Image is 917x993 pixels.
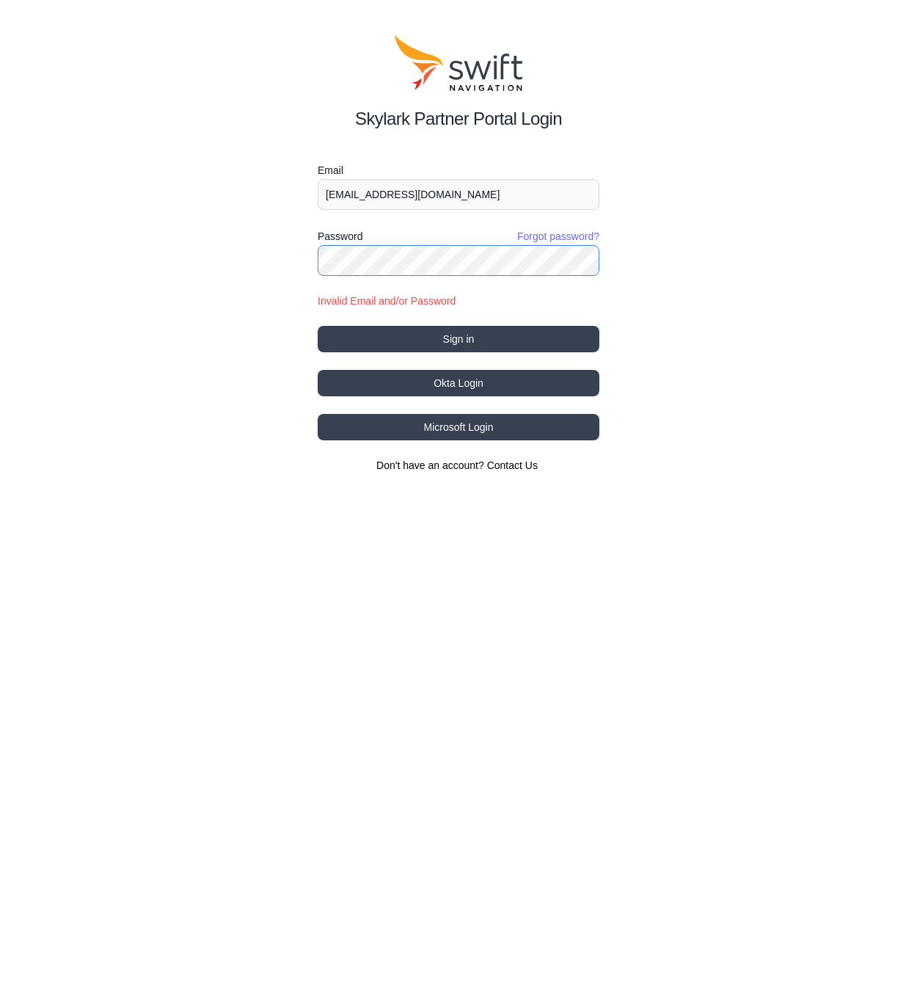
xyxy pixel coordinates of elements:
label: Password [318,228,362,245]
div: Invalid Email and/or Password [318,294,599,308]
a: Contact Us [487,459,538,471]
a: Forgot password? [517,229,599,244]
button: Microsoft Login [318,414,599,440]
button: Okta Login [318,370,599,396]
h2: Skylark Partner Portal Login [318,106,599,132]
section: Don't have an account? [318,458,599,473]
label: Email [318,161,599,179]
button: Sign in [318,326,599,352]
